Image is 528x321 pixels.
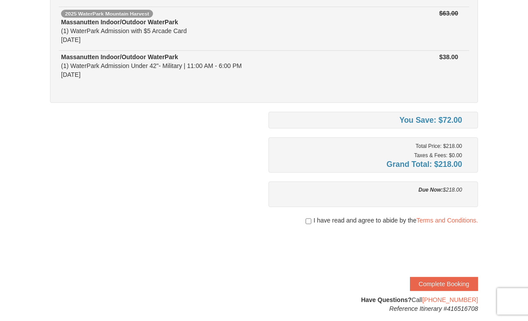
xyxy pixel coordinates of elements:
[61,18,359,45] div: (1) WaterPark Admission with $5 Arcade Card [DATE]
[422,297,478,304] a: [PHONE_NUMBER]
[439,10,458,17] strike: $63.00
[361,297,411,304] strong: Have Questions?
[61,19,178,26] strong: Massanutten Indoor/Outdoor WaterPark
[414,153,462,159] small: Taxes & Fees: $0.00
[275,186,462,195] div: $218.00
[275,116,462,125] h4: You Save: $72.00
[61,54,178,61] strong: Massanutten Indoor/Outdoor WaterPark
[314,216,478,225] span: I have read and agree to abide by the
[268,296,478,313] div: Call
[61,10,153,18] span: 2025 WaterPark Mountain Harvest
[61,53,359,79] div: (1) WaterPark Admission Under 42"- Military | 11:00 AM - 6:00 PM [DATE]
[417,217,478,224] a: Terms and Conditions.
[275,160,462,169] h4: Grand Total: $218.00
[389,306,478,313] em: Reference Itinerary #416516708
[418,187,443,193] strong: Due Now:
[344,234,478,268] iframe: reCAPTCHA
[439,54,458,61] strong: $38.00
[410,277,478,291] button: Complete Booking
[416,144,462,150] small: Total Price: $218.00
